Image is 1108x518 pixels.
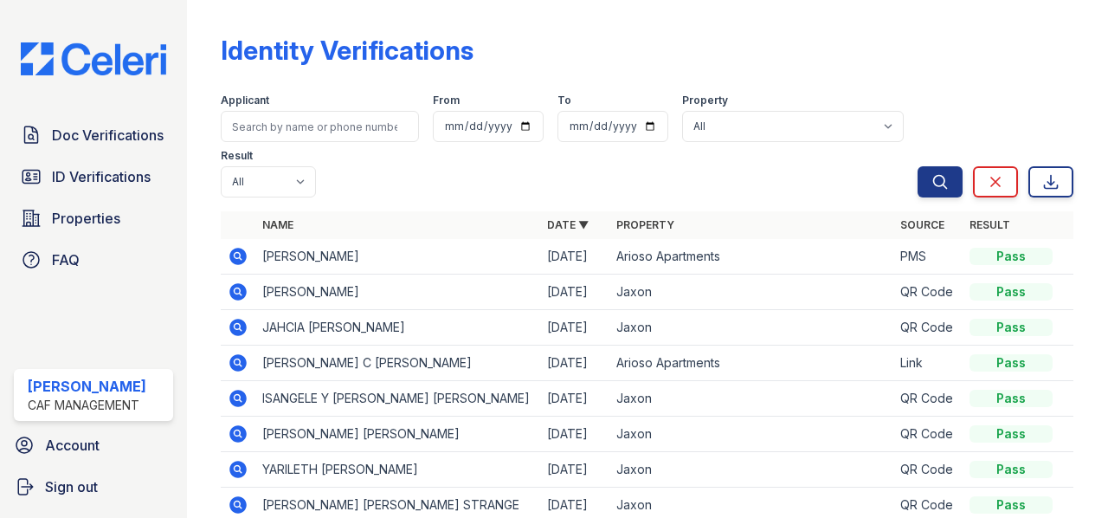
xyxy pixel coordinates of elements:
td: [DATE] [540,452,609,488]
td: Arioso Apartments [609,346,893,381]
a: Sign out [7,469,180,504]
td: [DATE] [540,275,609,310]
a: Name [262,218,293,231]
td: Jaxon [609,275,893,310]
a: Account [7,428,180,463]
div: Pass [969,425,1053,443]
td: [PERSON_NAME] C [PERSON_NAME] [255,346,539,381]
td: Jaxon [609,417,893,452]
div: Identity Verifications [221,35,473,66]
td: JAHCIA [PERSON_NAME] [255,310,539,346]
td: QR Code [893,310,963,346]
a: Result [969,218,1010,231]
div: Pass [969,496,1053,514]
div: Pass [969,283,1053,301]
span: Sign out [45,476,98,497]
td: [DATE] [540,310,609,346]
img: CE_Logo_Blue-a8612792a0a2168367f1c8372b55b34899dd931a85d93a1a3d3e32e68fde9ad4.png [7,42,180,75]
a: Date ▼ [547,218,589,231]
a: ID Verifications [14,159,173,194]
td: QR Code [893,275,963,310]
td: ISANGELE Y [PERSON_NAME] [PERSON_NAME] [255,381,539,417]
input: Search by name or phone number [221,111,419,142]
div: Pass [969,248,1053,265]
td: [PERSON_NAME] [255,275,539,310]
a: Doc Verifications [14,118,173,152]
div: Pass [969,461,1053,478]
span: Properties [52,208,120,229]
td: QR Code [893,452,963,488]
label: Applicant [221,94,269,107]
td: Jaxon [609,310,893,346]
div: CAF Management [28,397,146,414]
td: Jaxon [609,452,893,488]
td: [DATE] [540,417,609,452]
td: [DATE] [540,239,609,275]
div: Pass [969,319,1053,336]
td: YARILETH [PERSON_NAME] [255,452,539,488]
div: [PERSON_NAME] [28,376,146,397]
label: Property [682,94,728,107]
span: Account [45,435,100,456]
td: PMS [893,239,963,275]
a: Property [616,218,674,231]
div: Pass [969,354,1053,372]
td: [PERSON_NAME] [PERSON_NAME] [255,417,539,452]
label: Result [221,149,253,163]
label: To [557,94,571,107]
a: Properties [14,201,173,236]
a: Source [900,218,944,231]
a: FAQ [14,243,173,277]
td: QR Code [893,417,963,452]
div: Pass [969,390,1053,407]
label: From [433,94,460,107]
td: [DATE] [540,346,609,381]
span: FAQ [52,249,80,270]
span: Doc Verifications [52,125,164,146]
td: [DATE] [540,381,609,417]
td: Jaxon [609,381,893,417]
td: Arioso Apartments [609,239,893,275]
td: QR Code [893,381,963,417]
span: ID Verifications [52,166,151,187]
td: Link [893,346,963,381]
td: [PERSON_NAME] [255,239,539,275]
